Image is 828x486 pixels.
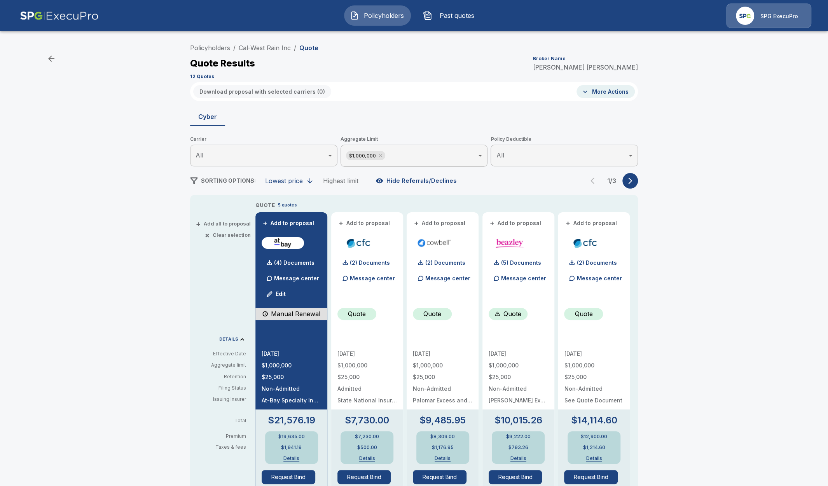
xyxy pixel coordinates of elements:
[362,11,405,20] span: Policyholders
[294,43,296,52] li: /
[564,470,618,484] button: Request Bind
[274,260,314,266] p: (4) Documents
[413,470,466,484] button: Request Bind
[219,337,238,341] p: DETAILS
[576,85,635,98] button: More Actions
[196,373,246,380] p: Retention
[571,416,617,425] p: $14,114.60
[196,350,246,357] p: Effective Date
[263,220,267,226] span: +
[271,309,320,318] p: Manual Renewal
[496,151,504,159] span: All
[435,11,478,20] span: Past quotes
[501,274,546,282] p: Message center
[262,470,315,484] button: Request Bind
[262,351,321,357] p: [DATE]
[494,416,542,425] p: $10,015.26
[413,351,472,357] p: [DATE]
[344,5,411,26] button: Policyholders IconPolicyholders
[337,374,397,380] p: $25,000
[576,274,622,282] p: Message center
[430,434,455,439] p: $8,309.00
[265,237,301,249] img: atbaycybersurplus
[416,237,452,249] img: cowbellp250
[265,177,303,185] div: Lowest price
[489,351,548,357] p: [DATE]
[341,237,377,249] img: cfccyberadmitted
[413,470,472,484] span: Request Bind
[299,45,318,51] p: Quote
[239,44,291,52] a: Cal-West Rain Inc
[533,56,566,61] p: Broker Name
[196,434,252,439] p: Premium
[190,44,230,52] a: Policyholders
[262,398,321,403] p: At-Bay Specialty Insurance Company
[564,363,624,368] p: $1,000,000
[337,470,391,484] button: Request Bind
[425,274,470,282] p: Message center
[350,260,390,266] p: (2) Documents
[413,219,467,227] button: +Add to proposal
[581,434,607,439] p: $12,900.00
[196,418,252,423] p: Total
[348,309,366,318] p: Quote
[255,201,275,209] p: QUOTE
[357,445,377,450] p: $500.00
[262,470,321,484] span: Request Bind
[414,220,419,226] span: +
[576,260,617,266] p: (2) Documents
[345,416,389,425] p: $7,730.00
[423,11,432,20] img: Past quotes Icon
[564,470,624,484] span: Request Bind
[432,445,454,450] p: $1,176.95
[20,3,99,28] img: AA Logo
[262,386,321,392] p: Non-Admitted
[341,135,488,143] span: Aggregate Limit
[489,219,543,227] button: +Add to proposal
[490,220,494,226] span: +
[346,151,379,160] span: $1,000,000
[337,363,397,368] p: $1,000,000
[736,7,754,25] img: Agency Icon
[262,363,321,368] p: $1,000,000
[190,59,255,68] p: Quote Results
[190,135,337,143] span: Carrier
[351,456,383,461] button: Details
[190,107,225,126] button: Cyber
[506,434,531,439] p: $9,222.00
[206,233,251,238] button: ×Clear selection
[417,5,484,26] button: Past quotes IconPast quotes
[489,374,548,380] p: $25,000
[281,445,302,450] p: $1,941.19
[726,3,811,28] a: Agency IconSPG ExecuPro
[337,351,397,357] p: [DATE]
[413,374,472,380] p: $25,000
[323,177,358,185] div: Highest limit
[489,470,542,484] button: Request Bind
[190,43,318,52] nav: breadcrumb
[339,220,343,226] span: +
[427,456,458,461] button: Details
[604,178,619,184] p: 1 / 3
[419,416,466,425] p: $9,485.95
[374,173,460,188] button: Hide Referrals/Declines
[355,434,379,439] p: $7,230.00
[564,374,624,380] p: $25,000
[337,470,397,484] span: Request Bind
[425,260,465,266] p: (2) Documents
[196,396,246,403] p: Issuing Insurer
[196,362,246,369] p: Aggregate limit
[760,12,798,20] p: SPG ExecuPro
[193,85,331,98] button: Download proposal with selected carriers (0)
[268,416,315,425] p: $21,576.19
[575,309,592,318] p: Quote
[278,202,297,208] p: 5 quotes
[196,445,252,449] p: Taxes & fees
[565,220,570,226] span: +
[489,470,548,484] span: Request Bind
[491,135,638,143] span: Policy Deductible
[492,237,528,249] img: beazleycyber
[413,363,472,368] p: $1,000,000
